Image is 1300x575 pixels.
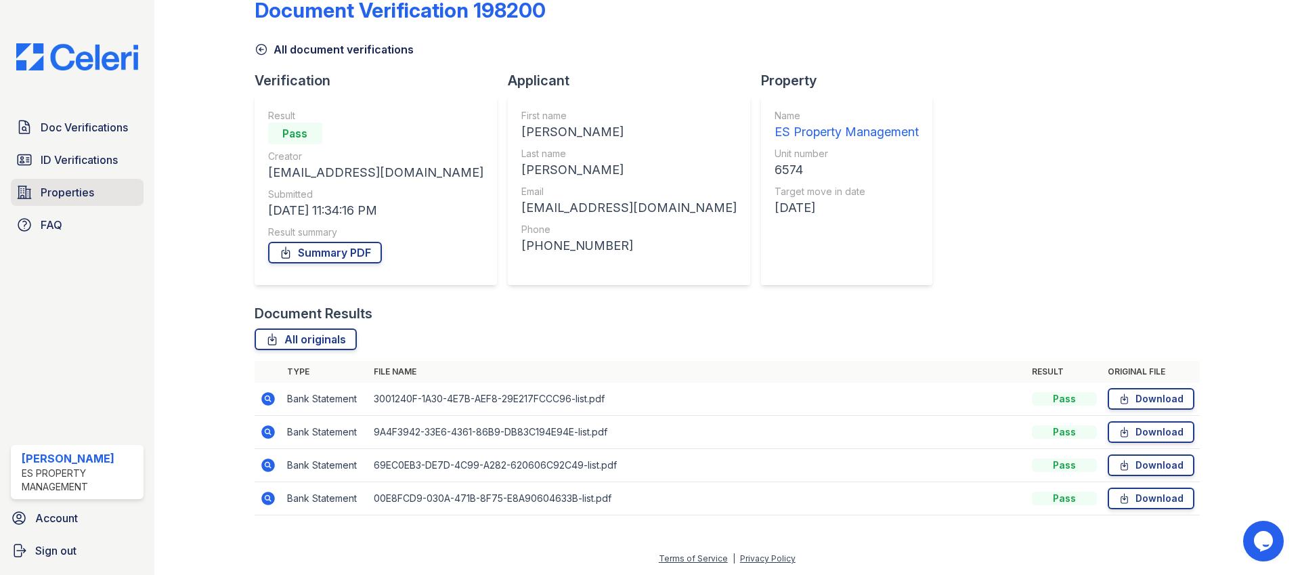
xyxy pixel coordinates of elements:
th: Type [282,361,368,383]
a: Download [1108,421,1194,443]
div: Email [521,185,737,198]
div: 6574 [775,161,919,179]
div: Last name [521,147,737,161]
div: Phone [521,223,737,236]
img: CE_Logo_Blue-a8612792a0a2168367f1c8372b55b34899dd931a85d93a1a3d3e32e68fde9ad4.png [5,43,149,70]
div: [PERSON_NAME] [521,123,737,142]
a: Summary PDF [268,242,382,263]
span: Doc Verifications [41,119,128,135]
div: Pass [268,123,322,144]
div: Submitted [268,188,483,201]
a: Privacy Policy [740,553,796,563]
div: Pass [1032,425,1097,439]
td: Bank Statement [282,482,368,515]
th: File name [368,361,1026,383]
td: Bank Statement [282,449,368,482]
div: Result [268,109,483,123]
div: ES Property Management [775,123,919,142]
div: Creator [268,150,483,163]
div: [PERSON_NAME] [521,161,737,179]
td: Bank Statement [282,416,368,449]
a: Download [1108,388,1194,410]
div: Pass [1032,392,1097,406]
a: All document verifications [255,41,414,58]
div: Result summary [268,226,483,239]
a: All originals [255,328,357,350]
div: Document Results [255,304,372,323]
div: Applicant [508,71,761,90]
td: 00E8FCD9-030A-471B-8F75-E8A90604633B-list.pdf [368,482,1026,515]
div: [EMAIL_ADDRESS][DOMAIN_NAME] [268,163,483,182]
td: 9A4F3942-33E6-4361-86B9-DB83C194E94E-list.pdf [368,416,1026,449]
iframe: chat widget [1243,521,1286,561]
div: | [733,553,735,563]
div: Verification [255,71,508,90]
span: Account [35,510,78,526]
a: FAQ [11,211,144,238]
a: Download [1108,454,1194,476]
div: Pass [1032,459,1097,472]
td: 3001240F-1A30-4E7B-AEF8-29E217FCCC96-list.pdf [368,383,1026,416]
div: [PHONE_NUMBER] [521,236,737,255]
span: FAQ [41,217,62,233]
div: Property [761,71,943,90]
div: [DATE] 11:34:16 PM [268,201,483,220]
div: Unit number [775,147,919,161]
a: Properties [11,179,144,206]
span: Sign out [35,542,77,559]
div: Target move in date [775,185,919,198]
th: Original file [1102,361,1200,383]
a: Terms of Service [659,553,728,563]
div: ES Property Management [22,467,138,494]
div: Pass [1032,492,1097,505]
a: Name ES Property Management [775,109,919,142]
div: [PERSON_NAME] [22,450,138,467]
span: Properties [41,184,94,200]
td: 69EC0EB3-DE7D-4C99-A282-620606C92C49-list.pdf [368,449,1026,482]
div: [DATE] [775,198,919,217]
a: Doc Verifications [11,114,144,141]
a: ID Verifications [11,146,144,173]
a: Account [5,505,149,532]
a: Download [1108,488,1194,509]
div: [EMAIL_ADDRESS][DOMAIN_NAME] [521,198,737,217]
div: Name [775,109,919,123]
span: ID Verifications [41,152,118,168]
td: Bank Statement [282,383,368,416]
th: Result [1026,361,1102,383]
div: First name [521,109,737,123]
a: Sign out [5,537,149,564]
